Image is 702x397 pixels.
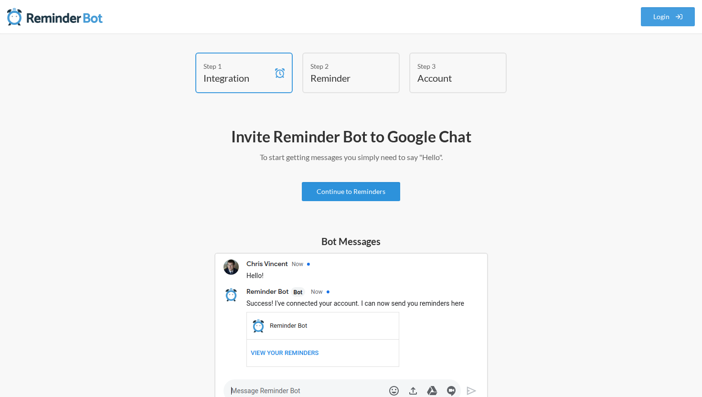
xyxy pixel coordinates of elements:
[310,71,377,85] h4: Reminder
[214,235,488,248] h5: Bot Messages
[7,7,103,26] img: Reminder Bot
[417,71,484,85] h4: Account
[74,151,628,163] p: To start getting messages you simply need to say "Hello".
[302,182,400,201] a: Continue to Reminders
[203,61,270,71] div: Step 1
[74,127,628,147] h2: Invite Reminder Bot to Google Chat
[203,71,270,85] h4: Integration
[417,61,484,71] div: Step 3
[641,7,695,26] a: Login
[310,61,377,71] div: Step 2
